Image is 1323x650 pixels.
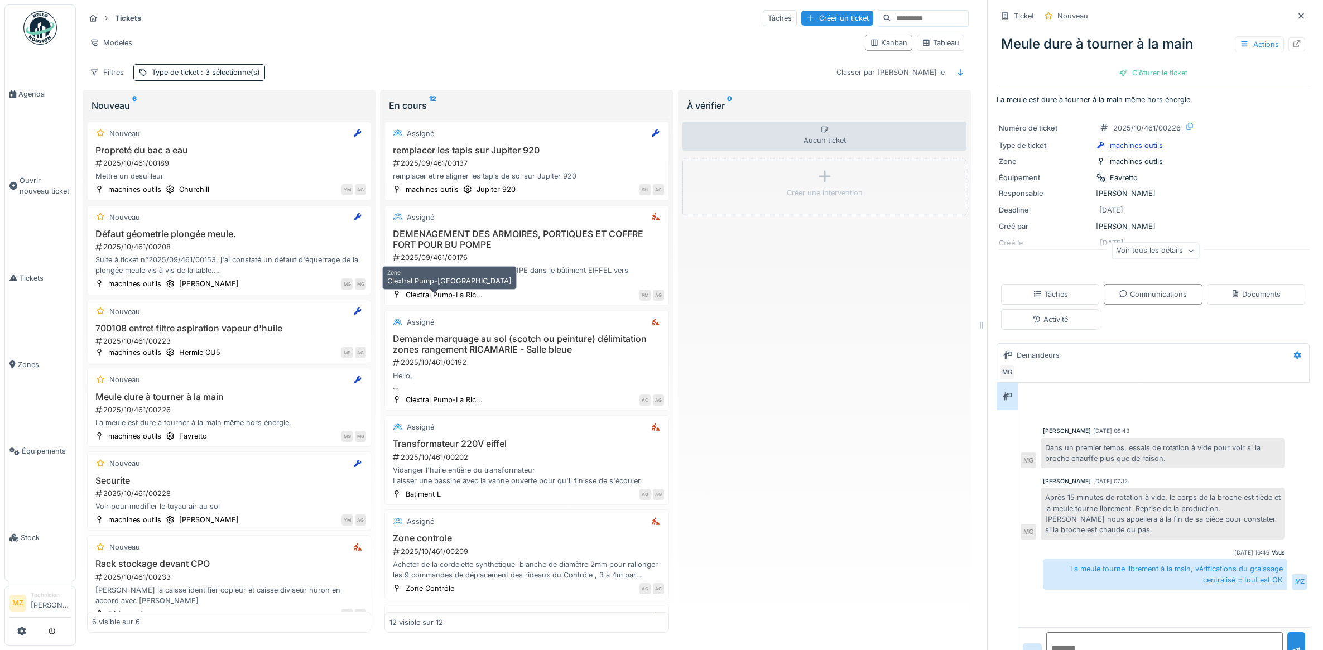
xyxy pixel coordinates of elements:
div: 2025/09/461/00137 [392,158,663,168]
h3: Meule dure à tourner à la main [92,392,366,402]
img: Badge_color-CXgf-gQk.svg [23,11,57,45]
div: Classer par [PERSON_NAME] le [831,64,950,80]
h3: Zone controle [389,533,663,543]
div: remplacer et re aligner les tapis de sol sur Jupiter 920 [389,171,663,181]
div: machines outils [1110,156,1163,167]
div: AG [355,609,366,620]
div: Hello, suite au tour terrain, il faudrait délimiter les zones de rangement de la femme de ménage,... [389,370,663,392]
div: Clextral Pump-La Ric... [406,290,483,300]
div: AG [653,184,664,195]
sup: 12 [429,99,436,112]
div: Créer une intervention [787,187,863,198]
div: AG [653,489,664,500]
a: Tickets [5,235,75,321]
h3: Demande marquage au sol (scotch ou peinture) délimitation zones rangement RICAMARIE - Salle bleue [389,334,663,355]
div: Voir pour modifier le tuyau air au sol [92,501,366,512]
span: Zones [18,359,71,370]
div: AG [639,489,651,500]
div: machines outils [108,514,161,525]
span: Tickets [20,273,71,283]
div: Hermle CU5 [179,347,220,358]
div: Technicien [31,591,71,599]
div: MG [341,431,353,442]
div: Favretto [1110,172,1138,183]
div: [PERSON_NAME] [179,278,239,289]
div: AC [639,394,651,406]
div: machines outils [108,431,161,441]
div: AG [639,583,651,594]
div: Bâtiment S [108,609,144,619]
sup: 6 [132,99,137,112]
div: Clextral Pump-[GEOGRAPHIC_DATA] [382,266,517,289]
div: AG [341,609,353,620]
div: Zone Contrôle [406,583,454,594]
sup: 0 [727,99,732,112]
a: Agenda [5,51,75,137]
div: Churchill [179,184,209,195]
p: La meule est dure à tourner à la main même hors énergie. [997,94,1310,105]
a: Ouvrir nouveau ticket [5,137,75,234]
div: AG [653,583,664,594]
div: 6 visible sur 6 [92,617,140,628]
div: MG [999,364,1015,380]
div: Ticket [1014,11,1034,21]
div: Assigné [407,422,434,432]
div: Actions [1235,36,1284,52]
div: Acheter de la cordelette synthétique blanche de diamètre 2mm pour rallonger les 9 commandes de dé... [389,559,663,580]
div: Tableau [922,37,959,48]
div: Nouveau [109,458,140,469]
div: machines outils [108,278,161,289]
div: 2025/10/461/00209 [392,546,663,557]
span: Stock [21,532,71,543]
div: [PERSON_NAME] [999,221,1307,232]
div: Vous [1272,548,1285,557]
div: Aucun ticket [682,122,966,151]
div: [PERSON_NAME] [999,188,1307,199]
div: Nouveau [109,542,140,552]
div: MG [341,278,353,290]
span: Ouvrir nouveau ticket [20,175,71,196]
div: MG [1021,524,1036,540]
div: Assigné [407,128,434,139]
div: YM [341,514,353,526]
h3: Transformateur 220V eiffel [389,439,663,449]
div: [DATE] 07:12 [1093,477,1128,485]
div: Suite à ticket n°2025/09/461/00153, j'ai constaté un défaut d'équerrage de la plongée meule vis à... [92,254,366,276]
div: 2025/10/461/00228 [94,488,366,499]
div: Voir tous les détails [1112,243,1199,259]
div: [DATE] 16:46 [1234,548,1269,557]
div: MZ [1292,574,1307,590]
h3: Propreté du bac a eau [92,145,366,156]
div: La meule tourne librement à la main, vérifications du graissage centralisé = tout est OK [1043,559,1287,589]
h3: DEMENAGEMENT DES ARMOIRES, PORTIQUES ET COFFRE FORT POUR BU POMPE [389,229,663,250]
div: MG [1021,452,1036,468]
li: MZ [9,595,26,612]
div: Créer un ticket [801,11,873,26]
div: En cours [389,99,664,112]
div: [PERSON_NAME] [1043,477,1091,485]
div: Numéro de ticket [999,123,1091,133]
div: Batiment L [406,489,441,499]
div: 2025/10/461/00226 [94,405,366,415]
div: SH [639,184,651,195]
div: Communications [1119,289,1187,300]
span: : 3 sélectionné(s) [199,68,260,76]
div: machines outils [108,184,161,195]
div: Après 15 minutes de rotation à vide, le corps de la broche est tiède et la meule tourne librement... [1041,488,1285,540]
a: Stock [5,494,75,581]
div: [DATE] [1099,205,1123,215]
div: 2025/10/461/00192 [392,357,663,368]
div: Assigné [407,516,434,527]
div: Nouveau [109,374,140,385]
div: 2025/10/461/00189 [94,158,366,168]
div: MG [355,431,366,442]
strong: Tickets [110,13,146,23]
h3: Défaut géometrie plongée meule. [92,229,366,239]
div: Favretto [179,431,207,441]
div: 12 visible sur 12 [389,617,443,628]
div: Équipement [999,172,1091,183]
div: AG [653,394,664,406]
span: Agenda [18,89,71,99]
div: Type de ticket [152,67,260,78]
div: 2025/10/461/00208 [94,242,366,252]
